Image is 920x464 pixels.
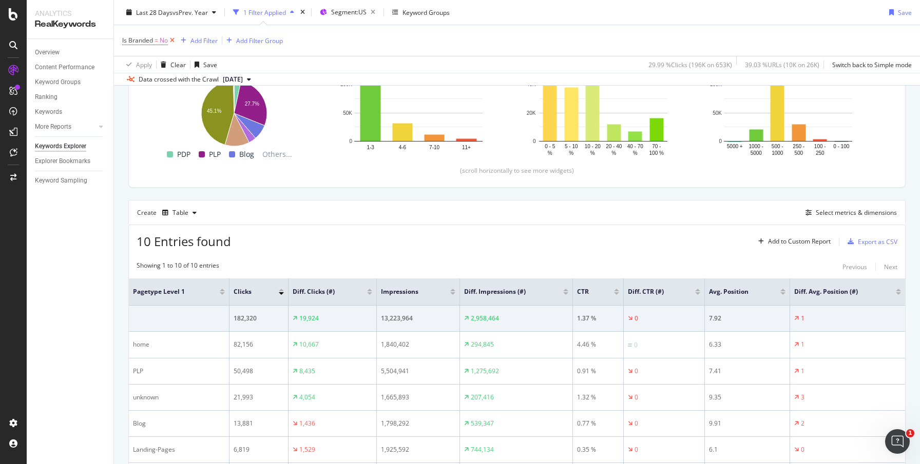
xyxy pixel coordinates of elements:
[133,287,204,296] span: pagetype Level 1
[234,419,283,428] div: 13,881
[293,287,352,296] span: Diff. Clicks (#)
[158,205,201,221] button: Table
[35,47,106,58] a: Overview
[471,367,499,376] div: 1,275,692
[133,340,225,349] div: home
[133,367,225,376] div: PLP
[885,4,912,21] button: Save
[388,4,454,21] button: Keyword Groups
[160,33,168,48] span: No
[381,367,455,376] div: 5,504,941
[709,314,785,323] div: 7.92
[137,205,201,221] div: Create
[381,445,455,454] div: 1,925,592
[858,237,897,246] div: Export as CSV
[606,144,622,149] text: 20 - 40
[709,419,785,428] div: 9.91
[316,4,379,21] button: Segment:US
[635,419,638,428] div: 0
[814,144,826,149] text: 100 -
[157,56,186,73] button: Clear
[727,144,743,149] text: 5000 +
[844,233,897,250] button: Export as CSV
[35,47,60,58] div: Overview
[299,393,315,402] div: 4,054
[298,7,307,17] div: times
[172,210,188,216] div: Table
[35,18,105,30] div: RealKeywords
[793,144,804,149] text: 250 -
[628,344,632,347] img: Equal
[170,60,186,69] div: Clear
[299,340,319,349] div: 10,667
[367,145,374,150] text: 1-3
[754,233,831,250] button: Add to Custom Report
[340,82,353,88] text: 100K
[209,148,221,160] span: PLP
[35,156,90,167] div: Explorer Bookmarks
[35,107,62,117] div: Keywords
[828,56,912,73] button: Switch back to Simple mode
[628,287,680,296] span: Diff. CTR (#)
[35,92,106,103] a: Ranking
[35,156,106,167] a: Explorer Bookmarks
[577,419,619,428] div: 0.77 %
[190,56,217,73] button: Save
[751,150,762,156] text: 5000
[154,75,314,148] div: A chart.
[177,34,218,47] button: Add Filter
[627,144,644,149] text: 40 - 70
[35,77,81,88] div: Keyword Groups
[794,150,803,156] text: 500
[234,393,283,402] div: 21,993
[577,367,619,376] div: 0.91 %
[399,145,407,150] text: 4-6
[35,77,106,88] a: Keyword Groups
[234,287,263,296] span: Clicks
[709,340,785,349] div: 6.33
[35,122,71,132] div: More Reports
[122,4,220,21] button: Last 28 DaysvsPrev. Year
[471,419,494,428] div: 539,347
[236,36,283,45] div: Add Filter Group
[611,150,616,156] text: %
[35,122,96,132] a: More Reports
[35,92,57,103] div: Ranking
[136,60,152,69] div: Apply
[772,150,783,156] text: 1000
[299,445,315,454] div: 1,529
[177,148,190,160] span: PDP
[155,36,158,45] span: =
[222,34,283,47] button: Add Filter Group
[299,419,315,428] div: 1,436
[527,82,536,88] text: 40K
[523,51,683,158] div: A chart.
[35,62,106,73] a: Content Performance
[842,261,867,273] button: Previous
[635,367,638,376] div: 0
[648,60,732,69] div: 29.99 % Clicks ( 196K on 653K )
[245,101,259,107] text: 27.7%
[229,4,298,21] button: 1 Filter Applied
[464,287,548,296] span: Diff. Impressions (#)
[709,367,785,376] div: 7.41
[234,314,283,323] div: 182,320
[749,144,763,149] text: 1000 -
[462,145,471,150] text: 11+
[842,263,867,271] div: Previous
[577,340,619,349] div: 4.46 %
[299,367,315,376] div: 8,435
[239,148,254,160] span: Blog
[885,429,910,454] iframe: Intercom live chat
[585,144,601,149] text: 10 - 20
[207,108,221,114] text: 45.1%
[816,150,825,156] text: 250
[801,367,804,376] div: 1
[299,314,319,323] div: 19,924
[906,429,914,437] span: 1
[801,314,804,323] div: 1
[35,175,87,186] div: Keyword Sampling
[565,144,578,149] text: 5 - 10
[708,51,868,158] svg: A chart.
